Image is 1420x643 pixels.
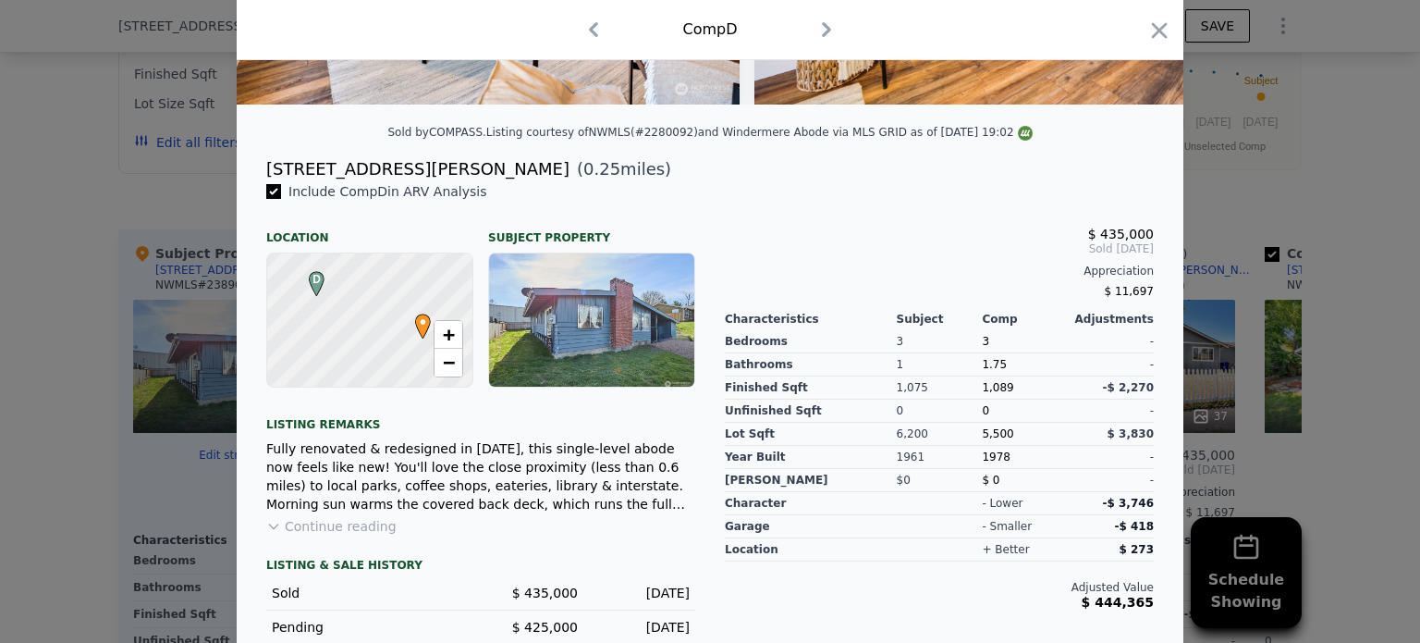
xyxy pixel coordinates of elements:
div: 1 [897,353,983,377]
div: character [725,492,897,515]
div: Sold [272,584,466,602]
div: 6,200 [897,423,983,446]
a: Zoom in [435,321,462,349]
span: $ 273 [1119,543,1154,556]
span: $ 425,000 [512,620,578,635]
a: Zoom out [435,349,462,377]
div: Pending [272,618,466,637]
span: $ 435,000 [512,586,578,600]
div: 1,075 [897,377,983,400]
div: Adjusted Value [725,580,1154,595]
span: $ 0 [982,474,999,487]
div: 1961 [897,446,983,469]
div: - [1068,330,1154,353]
span: -$ 2,270 [1103,381,1154,394]
div: [STREET_ADDRESS][PERSON_NAME] [266,156,569,182]
div: Adjustments [1068,312,1154,327]
div: - smaller [982,519,1032,534]
div: D [304,271,315,282]
div: 1.75 [982,353,1068,377]
span: -$ 418 [1114,520,1154,533]
div: [DATE] [593,618,690,637]
div: - [1068,353,1154,377]
span: 3 [982,335,989,348]
div: Subject [897,312,983,327]
span: • [410,308,435,336]
div: Characteristics [725,312,897,327]
div: LISTING & SALE HISTORY [266,558,695,576]
div: Bedrooms [725,330,897,353]
div: Comp D [682,19,737,41]
div: Appreciation [725,264,1154,278]
div: Subject Property [488,216,695,245]
span: -$ 3,746 [1103,497,1154,510]
div: $0 [897,469,983,492]
span: $ 3,830 [1108,427,1154,440]
div: 0 [897,400,983,423]
div: + better [982,542,1029,557]
span: 5,500 [982,427,1013,440]
div: Location [266,216,473,245]
span: D [304,271,329,288]
span: + [443,323,455,346]
div: [DATE] [593,584,690,602]
div: Unfinished Sqft [725,400,897,423]
div: Comp [982,312,1068,327]
span: − [443,351,455,374]
span: ( miles) [569,156,671,182]
div: Listing courtesy of NWMLS (#2280092) and Windermere Abode via MLS GRID as of [DATE] 19:02 [486,126,1033,139]
div: Year Built [725,446,897,469]
button: Continue reading [266,517,397,536]
div: 3 [897,330,983,353]
div: location [725,538,897,562]
span: $ 444,365 [1082,595,1154,610]
div: Fully renovated & redesigned in [DATE], this single-level abode now feels like new! You'll love t... [266,439,695,513]
div: - [1068,400,1154,423]
img: NWMLS Logo [1018,126,1033,141]
div: - [1068,446,1154,469]
div: 1978 [982,446,1068,469]
span: Include Comp D in ARV Analysis [281,184,495,199]
div: [PERSON_NAME] [725,469,897,492]
span: 0.25 [583,159,620,179]
div: • [410,314,422,325]
div: Finished Sqft [725,377,897,400]
div: Lot Sqft [725,423,897,446]
div: Listing remarks [266,402,695,432]
div: Sold by COMPASS . [387,126,485,139]
span: 1,089 [982,381,1013,394]
span: Sold [DATE] [725,241,1154,256]
div: garage [725,515,897,538]
span: $ 11,697 [1105,285,1154,298]
span: 0 [982,404,989,417]
div: - lower [982,496,1022,511]
div: - [1068,469,1154,492]
div: Bathrooms [725,353,897,377]
span: $ 435,000 [1088,227,1154,241]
